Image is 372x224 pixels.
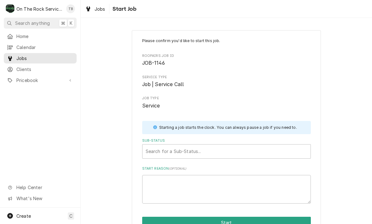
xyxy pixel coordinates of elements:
[142,75,311,88] div: Service Type
[4,18,77,29] button: Search anything⌘K
[4,193,77,204] a: Go to What's New
[142,53,311,58] span: Roopairs Job ID
[16,33,73,40] span: Home
[142,59,311,67] span: Roopairs Job ID
[70,20,73,26] span: K
[4,182,77,193] a: Go to Help Center
[142,138,311,143] label: Sub-Status
[111,5,137,13] span: Start Job
[61,20,65,26] span: ⌘
[142,75,311,80] span: Service Type
[142,96,311,109] div: Job Type
[142,102,311,110] span: Job Type
[16,6,63,12] div: On The Rock Services
[142,81,184,87] span: Job | Service Call
[16,213,31,219] span: Create
[142,166,311,203] div: Start Reason
[4,42,77,52] a: Calendar
[16,44,73,51] span: Calendar
[83,4,108,14] a: Jobs
[159,125,297,130] div: Starting a job starts the clock. You can always pause a job if you need to.
[6,4,15,13] div: On The Rock Services's Avatar
[142,103,160,109] span: Service
[16,66,73,73] span: Clients
[169,167,186,170] span: ( optional )
[69,213,73,219] span: C
[142,38,311,44] p: Please confirm you'd like to start this job.
[142,96,311,101] span: Job Type
[6,4,15,13] div: O
[142,138,311,159] div: Sub-Status
[16,195,73,202] span: What's New
[4,64,77,74] a: Clients
[16,184,73,191] span: Help Center
[142,53,311,67] div: Roopairs Job ID
[66,4,75,13] div: Todd Brady's Avatar
[142,60,165,66] span: JOB-1146
[142,38,311,204] div: Job Active Form
[142,166,311,171] label: Start Reason
[142,81,311,88] span: Service Type
[4,53,77,63] a: Jobs
[95,6,105,12] span: Jobs
[4,31,77,41] a: Home
[16,55,73,62] span: Jobs
[16,77,64,84] span: Pricebook
[4,75,77,85] a: Go to Pricebook
[15,20,50,26] span: Search anything
[66,4,75,13] div: TB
